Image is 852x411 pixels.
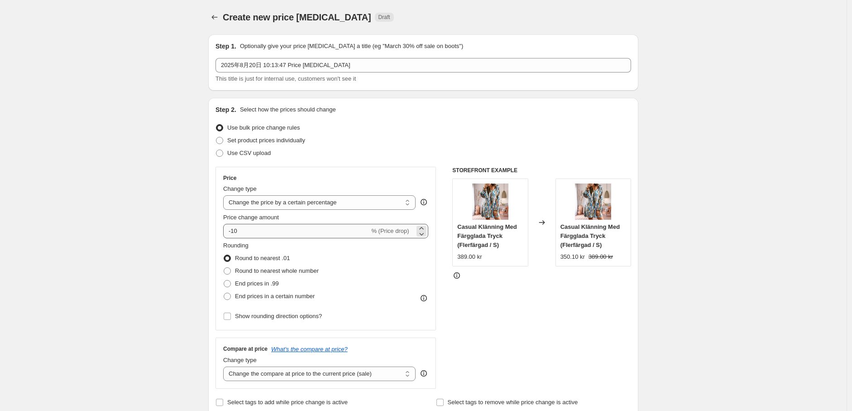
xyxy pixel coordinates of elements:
span: Casual Klänning Med Färgglada Tryck (Flerfärgad / S) [560,223,620,248]
h6: STOREFRONT EXAMPLE [452,167,631,174]
span: % (Price drop) [371,227,409,234]
strike: 389.00 kr [589,252,613,261]
h3: Compare at price [223,345,268,353]
h2: Step 2. [215,105,236,114]
img: 20220926160105_720x_544eb7d4-9c08-404e-b304-9f01a7bd2fd0_80x.jpg [472,184,508,220]
div: help [419,369,428,378]
p: Optionally give your price [MEDICAL_DATA] a title (eg "March 30% off sale on boots") [240,42,463,51]
div: 389.00 kr [457,252,482,261]
h3: Price [223,174,236,182]
div: help [419,198,428,207]
input: -15 [223,224,369,238]
span: Set product prices individually [227,137,305,144]
span: Select tags to add while price change is active [227,399,348,406]
span: Show rounding direction options? [235,313,322,319]
span: Casual Klänning Med Färgglada Tryck (Flerfärgad / S) [457,223,517,248]
span: Round to nearest whole number [235,267,319,274]
div: 350.10 kr [560,252,585,261]
img: 20220926160105_720x_544eb7d4-9c08-404e-b304-9f01a7bd2fd0_80x.jpg [575,184,611,220]
span: Use bulk price change rules [227,124,300,131]
span: End prices in .99 [235,280,279,287]
button: Price change jobs [208,11,221,24]
span: Rounding [223,242,249,249]
span: Round to nearest .01 [235,255,290,261]
span: Create new price [MEDICAL_DATA] [223,12,371,22]
span: Change type [223,185,257,192]
input: 30% off holiday sale [215,58,631,73]
button: What's the compare at price? [271,346,348,353]
span: Price change amount [223,214,279,221]
span: Use CSV upload [227,150,271,156]
h2: Step 1. [215,42,236,51]
p: Select how the prices should change [240,105,336,114]
span: End prices in a certain number [235,293,315,300]
span: Change type [223,357,257,363]
span: Select tags to remove while price change is active [448,399,578,406]
span: Draft [378,14,390,21]
span: This title is just for internal use, customers won't see it [215,75,356,82]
